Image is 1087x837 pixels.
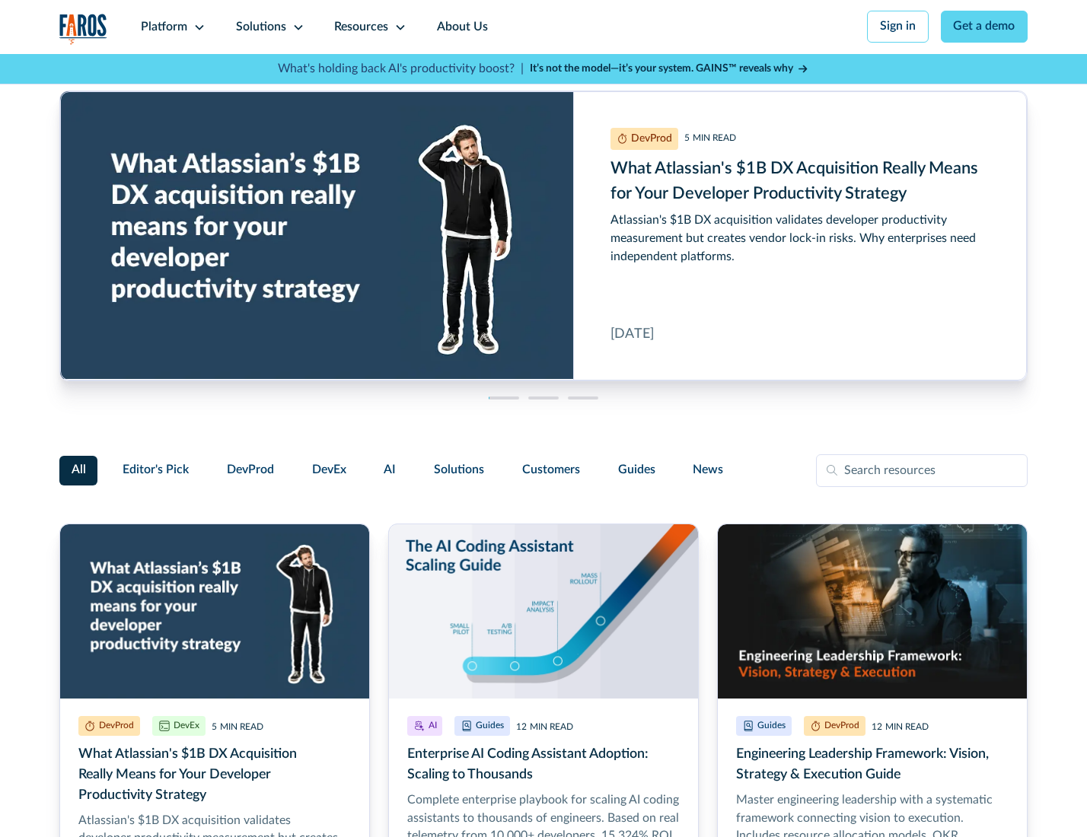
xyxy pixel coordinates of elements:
[236,18,286,37] div: Solutions
[59,454,1028,488] form: Filter Form
[522,461,580,479] span: Customers
[384,461,396,479] span: AI
[59,14,108,45] img: Logo of the analytics and reporting company Faros.
[72,461,86,479] span: All
[227,461,274,479] span: DevProd
[123,461,189,479] span: Editor's Pick
[60,91,1028,380] div: cms-link
[530,63,793,74] strong: It’s not the model—it’s your system. GAINS™ reveals why
[334,18,388,37] div: Resources
[141,18,187,37] div: Platform
[693,461,723,479] span: News
[434,461,484,479] span: Solutions
[718,524,1027,699] img: Realistic image of an engineering leader at work
[60,91,1028,380] a: What Atlassian's $1B DX Acquisition Really Means for Your Developer Productivity Strategy
[941,11,1028,43] a: Get a demo
[59,14,108,45] a: home
[867,11,929,43] a: Sign in
[312,461,346,479] span: DevEx
[60,524,369,699] img: Developer scratching his head on a blue background
[530,61,810,77] a: It’s not the model—it’s your system. GAINS™ reveals why
[816,454,1028,488] input: Search resources
[618,461,655,479] span: Guides
[278,60,524,78] p: What's holding back AI's productivity boost? |
[389,524,698,699] img: Illustration of hockey stick-like scaling from pilot to mass rollout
